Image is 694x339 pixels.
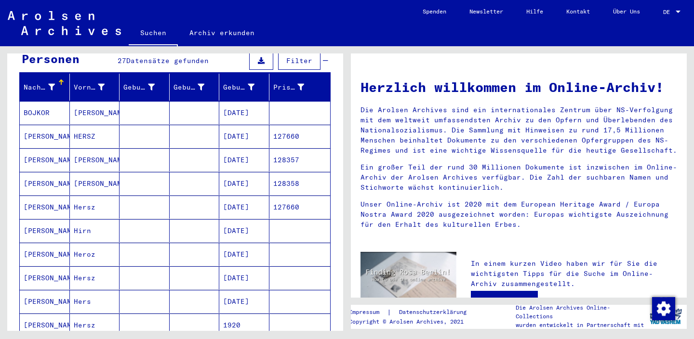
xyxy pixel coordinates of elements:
[74,82,105,92] div: Vorname
[20,243,70,266] mat-cell: [PERSON_NAME]
[24,82,55,92] div: Nachname
[663,9,674,15] span: DE
[20,313,70,337] mat-cell: [PERSON_NAME]
[652,297,675,320] img: Zustimmung ändern
[273,82,305,92] div: Prisoner #
[20,196,70,219] mat-cell: [PERSON_NAME]
[273,79,319,95] div: Prisoner #
[219,196,269,219] mat-cell: [DATE]
[471,291,538,310] a: Video ansehen
[360,199,677,230] p: Unser Online-Archiv ist 2020 mit dem European Heritage Award / Europa Nostra Award 2020 ausgezeic...
[8,11,121,35] img: Arolsen_neg.svg
[223,82,254,92] div: Geburtsdatum
[269,125,331,148] mat-cell: 127660
[20,266,70,289] mat-cell: [PERSON_NAME]
[70,172,120,195] mat-cell: [PERSON_NAME]
[516,321,645,329] p: wurden entwickelt in Partnerschaft mit
[349,307,478,317] div: |
[349,307,387,317] a: Impressum
[652,297,675,320] div: Zustimmung ändern
[20,101,70,124] mat-cell: BOJKOR
[70,243,120,266] mat-cell: Heroz
[349,317,478,326] p: Copyright © Arolsen Archives, 2021
[269,172,331,195] mat-cell: 128358
[219,74,269,101] mat-header-cell: Geburtsdatum
[219,148,269,171] mat-cell: [DATE]
[123,79,169,95] div: Geburtsname
[269,74,331,101] mat-header-cell: Prisoner #
[219,125,269,148] mat-cell: [DATE]
[173,79,219,95] div: Geburt‏
[219,101,269,124] mat-cell: [DATE]
[74,79,120,95] div: Vorname
[20,125,70,148] mat-cell: [PERSON_NAME]
[70,266,120,289] mat-cell: Hersz
[219,313,269,337] mat-cell: 1920
[126,56,209,65] span: Datensätze gefunden
[118,56,126,65] span: 27
[269,196,331,219] mat-cell: 127660
[70,101,120,124] mat-cell: [PERSON_NAME]
[219,243,269,266] mat-cell: [DATE]
[178,21,266,44] a: Archiv erkunden
[70,219,120,242] mat-cell: Hirn
[20,148,70,171] mat-cell: [PERSON_NAME]
[219,219,269,242] mat-cell: [DATE]
[286,56,312,65] span: Filter
[360,252,456,304] img: video.jpg
[70,290,120,313] mat-cell: Hers
[223,79,269,95] div: Geburtsdatum
[219,290,269,313] mat-cell: [DATE]
[278,52,320,70] button: Filter
[471,259,677,289] p: In einem kurzen Video haben wir für Sie die wichtigsten Tipps für die Suche im Online-Archiv zusa...
[70,125,120,148] mat-cell: HERSZ
[516,303,645,321] p: Die Arolsen Archives Online-Collections
[20,219,70,242] mat-cell: [PERSON_NAME]
[360,105,677,156] p: Die Arolsen Archives sind ein internationales Zentrum über NS-Verfolgung mit dem weltweit umfasse...
[648,304,684,328] img: yv_logo.png
[170,74,220,101] mat-header-cell: Geburt‏
[129,21,178,46] a: Suchen
[70,196,120,219] mat-cell: Hersz
[360,162,677,193] p: Ein großer Teil der rund 30 Millionen Dokumente ist inzwischen im Online-Archiv der Arolsen Archi...
[173,82,205,92] div: Geburt‏
[70,74,120,101] mat-header-cell: Vorname
[20,74,70,101] mat-header-cell: Nachname
[20,290,70,313] mat-cell: [PERSON_NAME]
[391,307,478,317] a: Datenschutzerklärung
[360,77,677,97] h1: Herzlich willkommen im Online-Archiv!
[20,172,70,195] mat-cell: [PERSON_NAME]
[120,74,170,101] mat-header-cell: Geburtsname
[24,79,69,95] div: Nachname
[269,148,331,171] mat-cell: 128357
[219,266,269,289] mat-cell: [DATE]
[70,313,120,337] mat-cell: Hersz
[22,50,80,67] div: Personen
[219,172,269,195] mat-cell: [DATE]
[70,148,120,171] mat-cell: [PERSON_NAME]
[123,82,155,92] div: Geburtsname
